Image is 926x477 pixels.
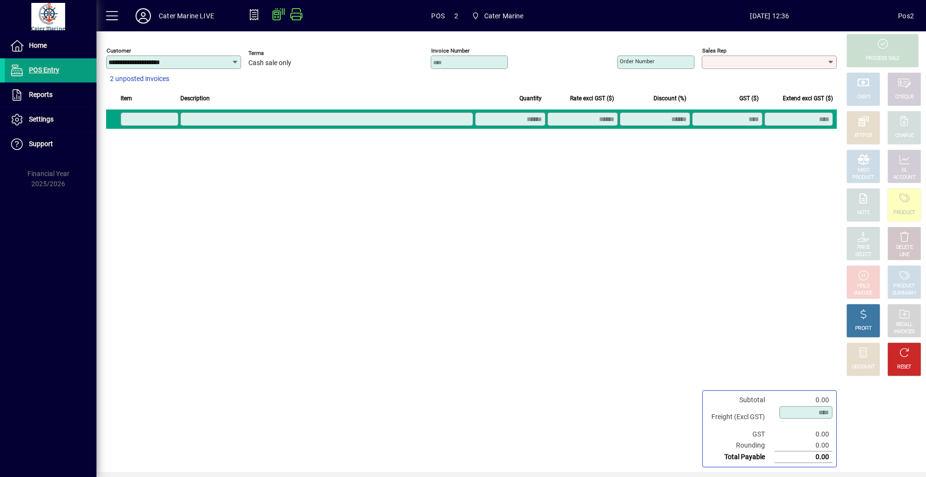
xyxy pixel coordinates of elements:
div: PROCESS SALE [866,55,899,62]
span: POS [431,8,445,24]
span: 2 [454,8,458,24]
a: Settings [5,108,96,132]
div: HOLD [857,283,870,290]
span: Reports [29,91,53,98]
div: Pos2 [898,8,914,24]
span: 2 unposted invoices [110,74,169,84]
div: PRODUCT [893,209,915,217]
button: Profile [128,7,159,25]
div: INVOICE [854,290,872,297]
div: ACCOUNT [893,174,915,181]
td: Total Payable [707,451,775,463]
div: INVOICES [894,328,914,336]
div: CHEQUE [895,94,913,101]
span: [DATE] 12:36 [641,8,899,24]
div: CHARGE [895,132,914,139]
td: 0.00 [775,440,832,451]
a: Reports [5,83,96,107]
td: GST [707,429,775,440]
div: RECALL [896,321,913,328]
span: Rate excl GST ($) [570,93,614,104]
td: Subtotal [707,395,775,406]
div: PRICE [857,244,870,251]
div: PROFIT [855,325,872,332]
div: NOTE [857,209,870,217]
div: SUMMARY [892,290,916,297]
a: Support [5,132,96,156]
span: Extend excl GST ($) [783,93,833,104]
div: DELETE [896,244,912,251]
span: Support [29,140,53,148]
span: Item [121,93,132,104]
div: EFTPOS [855,132,872,139]
td: 0.00 [775,451,832,463]
div: PRODUCT [893,283,915,290]
span: Description [180,93,210,104]
span: Settings [29,115,54,123]
div: PRODUCT [852,174,874,181]
mat-label: Customer [107,47,131,54]
span: Cater Marine [484,8,524,24]
mat-label: Invoice number [431,47,470,54]
button: 2 unposted invoices [106,70,173,88]
td: 0.00 [775,395,832,406]
div: GL [901,167,908,174]
span: Quantity [519,93,542,104]
mat-label: Order number [620,58,654,65]
td: Freight (Excl GST) [707,406,775,429]
div: MISC [858,167,869,174]
div: SELECT [855,251,872,259]
span: POS Entry [29,66,59,74]
span: Cash sale only [248,59,291,67]
div: Cater Marine LIVE [159,8,214,24]
td: 0.00 [775,429,832,440]
td: Rounding [707,440,775,451]
span: Discount (%) [654,93,686,104]
div: LINE [899,251,909,259]
div: RESET [897,364,912,371]
div: CASH [857,94,870,101]
mat-label: Sales rep [702,47,726,54]
a: Home [5,34,96,58]
span: Home [29,41,47,49]
span: Terms [248,50,306,56]
span: Cater Marine [468,7,528,25]
div: DISCOUNT [852,364,875,371]
span: GST ($) [739,93,759,104]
